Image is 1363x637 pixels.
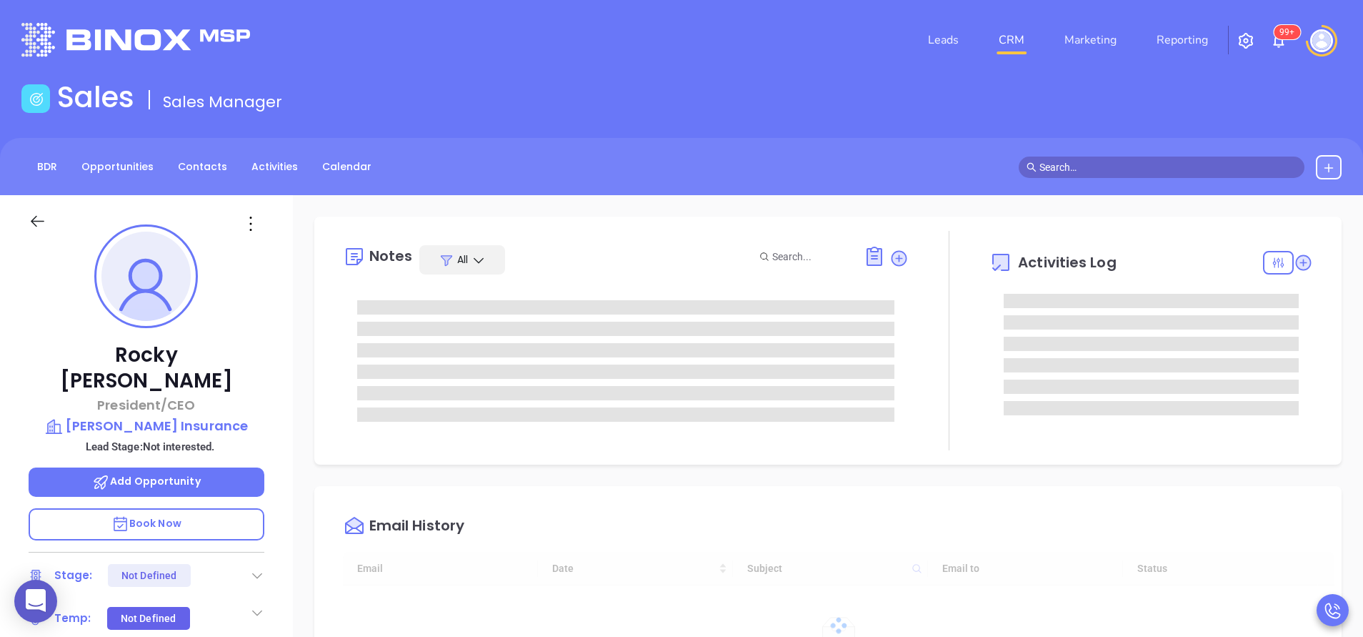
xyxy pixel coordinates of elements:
[1237,32,1254,49] img: iconSetting
[772,249,848,265] input: Search...
[29,155,66,179] a: BDR
[243,155,306,179] a: Activities
[1059,26,1122,54] a: Marketing
[369,518,464,538] div: Email History
[1274,25,1300,39] sup: 100
[369,249,413,263] div: Notes
[92,474,201,488] span: Add Opportunity
[21,23,250,56] img: logo
[54,565,93,586] div: Stage:
[54,608,91,629] div: Temp:
[314,155,380,179] a: Calendar
[163,91,282,113] span: Sales Manager
[169,155,236,179] a: Contacts
[36,438,264,456] p: Lead Stage: Not interested.
[1027,162,1037,172] span: search
[457,252,468,267] span: All
[29,395,264,415] p: President/CEO
[993,26,1030,54] a: CRM
[121,607,176,630] div: Not Defined
[111,516,181,530] span: Book Now
[1270,32,1287,49] img: iconNotification
[1151,26,1214,54] a: Reporting
[73,155,162,179] a: Opportunities
[101,232,191,321] img: profile-user
[29,342,264,394] p: Rocky [PERSON_NAME]
[121,564,176,587] div: Not Defined
[1018,255,1116,270] span: Activities Log
[29,416,264,436] a: [PERSON_NAME] Insurance
[922,26,964,54] a: Leads
[1310,29,1333,52] img: user
[1039,159,1297,175] input: Search…
[57,80,134,114] h1: Sales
